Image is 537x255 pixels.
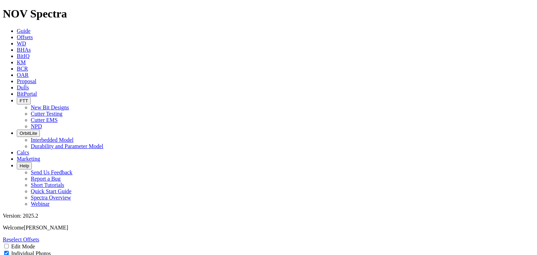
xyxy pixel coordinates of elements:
a: Dulls [17,85,29,90]
button: FTT [17,97,31,104]
a: NPD [31,123,42,129]
a: Proposal [17,78,36,84]
a: WD [17,41,26,46]
a: BitPortal [17,91,37,97]
p: Welcome [3,225,534,231]
a: Reselect Offsets [3,236,39,242]
a: Durability and Parameter Model [31,143,103,149]
a: Send Us Feedback [31,169,72,175]
a: Cutter Testing [31,111,63,117]
a: Cutter EMS [31,117,58,123]
a: New Bit Designs [31,104,69,110]
span: Help [20,163,29,168]
span: [PERSON_NAME] [24,225,68,231]
a: Offsets [17,34,33,40]
a: KM [17,59,26,65]
a: Report a Bug [31,176,60,182]
a: Webinar [31,201,50,207]
a: Interbedded Model [31,137,73,143]
a: Marketing [17,156,40,162]
a: Guide [17,28,30,34]
a: Calcs [17,150,29,155]
a: Quick Start Guide [31,188,71,194]
button: Help [17,162,32,169]
a: BCR [17,66,28,72]
label: Edit Mode [11,243,35,249]
a: BHAs [17,47,31,53]
button: OrbitLite [17,130,40,137]
div: Version: 2025.2 [3,213,534,219]
span: FTT [20,98,28,103]
a: BitIQ [17,53,29,59]
a: OAR [17,72,29,78]
span: OrbitLite [20,131,37,136]
a: Spectra Overview [31,195,71,201]
a: Short Tutorials [31,182,64,188]
h1: NOV Spectra [3,7,534,20]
